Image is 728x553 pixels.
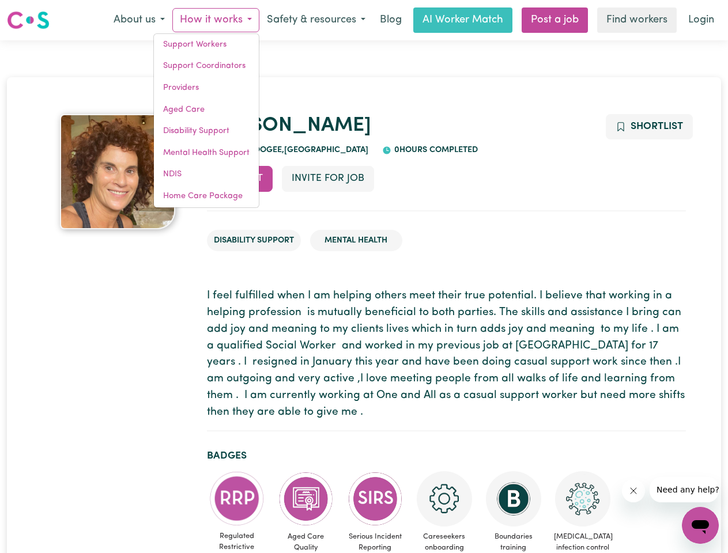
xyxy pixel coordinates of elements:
[413,7,512,33] a: AI Worker Match
[486,471,541,527] img: CS Academy: Boundaries in care and support work course completed
[43,114,193,229] a: Belinda's profile picture'
[60,114,175,229] img: Belinda
[373,7,409,33] a: Blog
[681,7,721,33] a: Login
[153,33,259,208] div: How it works
[154,34,259,56] a: Support Workers
[154,55,259,77] a: Support Coordinators
[417,471,472,527] img: CS Academy: Careseekers Onboarding course completed
[348,471,403,527] img: CS Academy: Serious Incident Reporting Scheme course completed
[522,7,588,33] a: Post a job
[207,230,301,252] li: Disability Support
[7,10,50,31] img: Careseekers logo
[622,479,645,502] iframe: Close message
[154,185,259,207] a: Home Care Package
[154,99,259,121] a: Aged Care
[631,122,683,131] span: Shortlist
[216,146,369,154] span: SOUTH COOGEE , [GEOGRAPHIC_DATA]
[207,450,686,462] h2: Badges
[154,120,259,142] a: Disability Support
[154,142,259,164] a: Mental Health Support
[7,8,70,17] span: Need any help?
[282,166,374,191] button: Invite for Job
[172,8,259,32] button: How it works
[207,116,371,136] a: [PERSON_NAME]
[650,477,719,502] iframe: Message from company
[278,471,334,527] img: CS Academy: Aged Care Quality Standards & Code of Conduct course completed
[154,77,259,99] a: Providers
[606,114,693,139] button: Add to shortlist
[7,7,50,33] a: Careseekers logo
[682,507,719,544] iframe: Button to launch messaging window
[259,8,373,32] button: Safety & resources
[106,8,172,32] button: About us
[209,471,265,526] img: CS Academy: Regulated Restrictive Practices course completed
[391,146,478,154] span: 0 hours completed
[310,230,402,252] li: Mental Health
[555,471,610,527] img: CS Academy: COVID-19 Infection Control Training course completed
[597,7,677,33] a: Find workers
[154,164,259,185] a: NDIS
[207,288,686,421] p: I feel fulfilled when I am helping others meet their true potential. I believe that working in a ...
